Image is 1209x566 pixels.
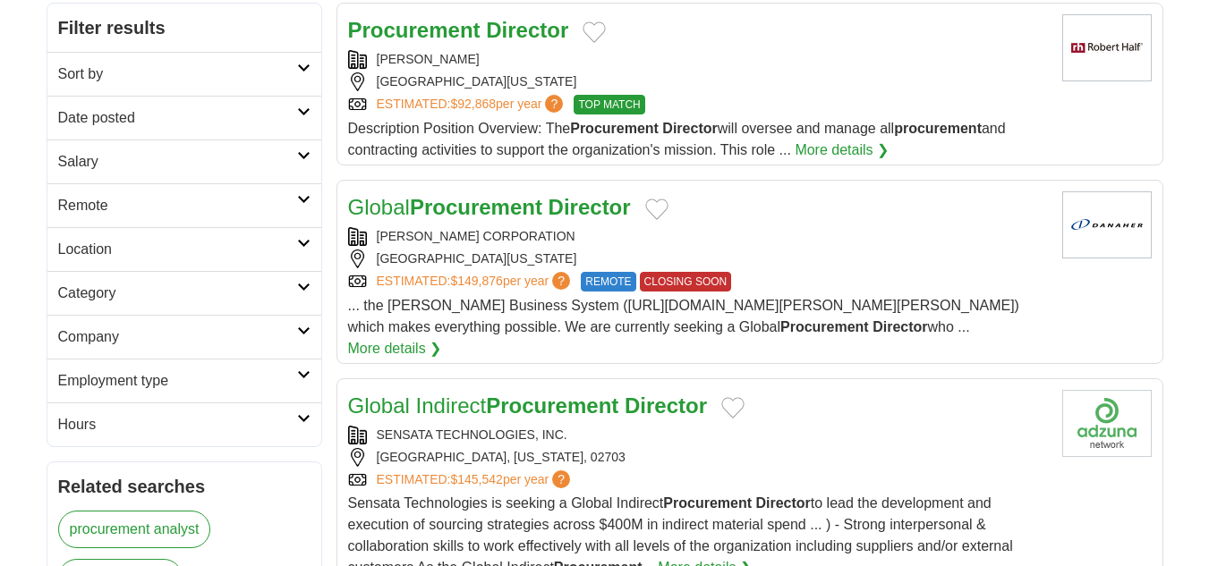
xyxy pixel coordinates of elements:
[377,272,575,291] a: ESTIMATED:$149,876per year?
[552,470,570,488] span: ?
[894,121,982,136] strong: procurement
[348,195,631,219] a: GlobalProcurement Director
[348,426,1048,444] div: SENSATA TECHNOLOGIES, INC.
[58,370,297,392] h2: Employment type
[348,338,442,359] a: More details ❯
[583,21,606,43] button: Add to favorite jobs
[348,448,1048,467] div: [GEOGRAPHIC_DATA], [US_STATE], 02703
[348,249,1048,268] div: [GEOGRAPHIC_DATA][US_STATE]
[58,195,297,216] h2: Remote
[662,121,717,136] strong: Director
[348,393,708,418] a: Global IndirectProcurement Director
[552,272,570,290] span: ?
[377,470,575,489] a: ESTIMATED:$145,542per year?
[47,139,321,183] a: Salary
[663,495,752,511] strong: Procurement
[1062,14,1152,81] img: Robert Half logo
[640,272,732,291] span: CLOSING SOON
[570,121,659,136] strong: Procurement
[47,271,321,315] a: Category
[58,414,297,435] h2: Hours
[58,239,297,260] h2: Location
[410,195,542,219] strong: Procurement
[625,393,707,418] strong: Director
[486,393,618,418] strong: Procurement
[755,495,810,511] strong: Director
[348,18,569,42] a: Procurement Director
[47,52,321,96] a: Sort by
[58,326,297,348] h2: Company
[47,315,321,359] a: Company
[873,319,927,334] strong: Director
[47,359,321,402] a: Employment type
[1062,390,1152,457] img: Company logo
[47,227,321,271] a: Location
[795,139,889,161] a: More details ❯
[545,95,563,113] span: ?
[47,183,321,227] a: Remote
[58,511,211,548] a: procurement analyst
[47,402,321,446] a: Hours
[348,298,1019,334] span: ... the [PERSON_NAME] Business System ([URL][DOMAIN_NAME][PERSON_NAME][PERSON_NAME]) which makes ...
[47,4,321,52] h2: Filter results
[377,229,575,243] a: [PERSON_NAME] CORPORATION
[47,96,321,139] a: Date posted
[377,52,480,66] a: [PERSON_NAME]
[780,319,869,334] strong: Procurement
[58,283,297,304] h2: Category
[377,95,567,114] a: ESTIMATED:$92,868per year?
[58,473,311,500] h2: Related searches
[450,472,502,486] span: $145,542
[574,95,644,114] span: TOP MATCH
[581,272,635,291] span: REMOTE
[348,18,481,42] strong: Procurement
[486,18,568,42] strong: Director
[1062,191,1152,258] img: Danaher Corporation logo
[58,151,297,173] h2: Salary
[58,107,297,129] h2: Date posted
[58,63,297,85] h2: Sort by
[549,195,631,219] strong: Director
[348,121,1006,157] span: Description Position Overview: The will oversee and manage all and contracting activities to supp...
[450,97,496,111] span: $92,868
[348,72,1048,91] div: [GEOGRAPHIC_DATA][US_STATE]
[645,199,668,220] button: Add to favorite jobs
[450,274,502,288] span: $149,876
[721,397,745,418] button: Add to favorite jobs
